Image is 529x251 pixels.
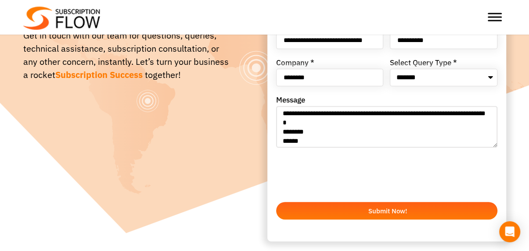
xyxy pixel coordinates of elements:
[55,69,143,81] span: Subscription Success
[488,13,502,21] button: Toggle Menu
[390,59,457,69] label: Select Query Type *
[276,96,305,106] label: Message
[23,7,100,30] img: Subscriptionflow
[276,59,314,69] label: Company *
[499,221,520,242] div: Open Intercom Messenger
[23,29,234,81] div: Get in touch with our team for questions, queries, technical assistance, subscription consultatio...
[276,202,497,219] button: Submit Now!
[276,158,410,192] iframe: reCAPTCHA
[368,208,407,214] span: Submit Now!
